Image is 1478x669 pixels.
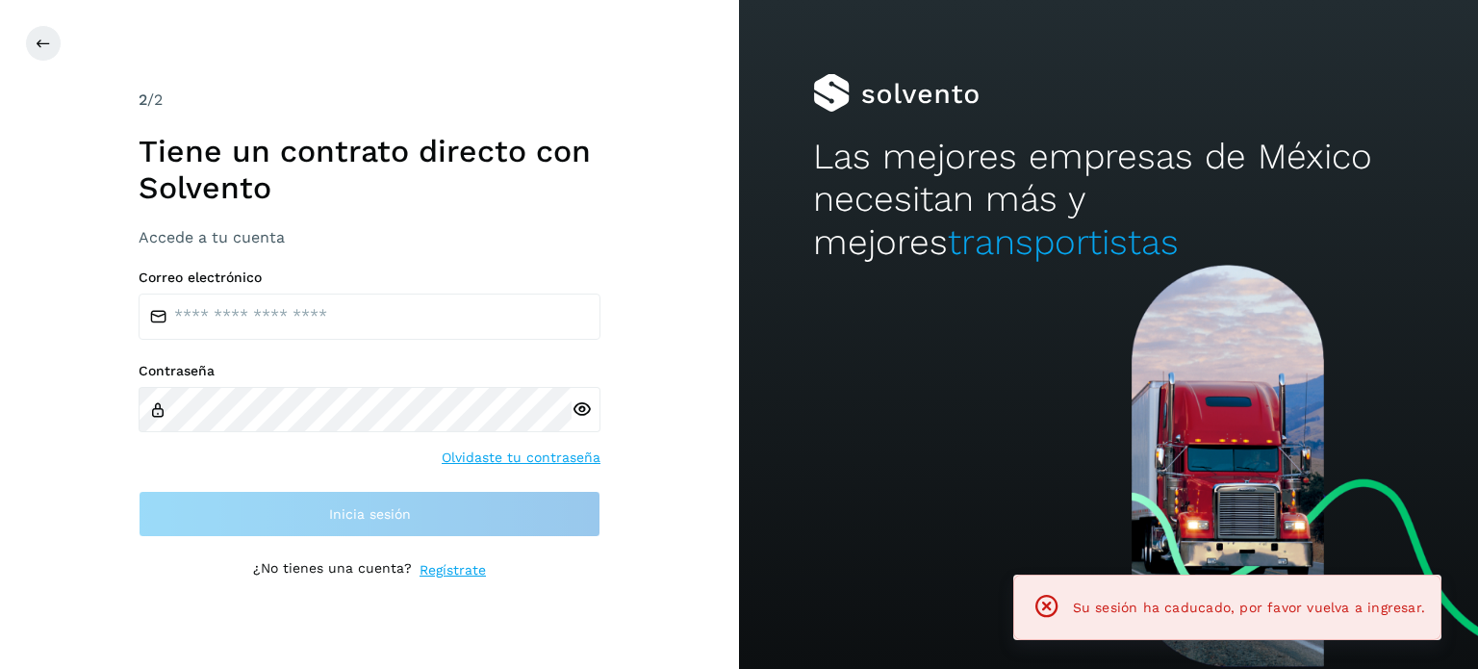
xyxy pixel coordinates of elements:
[253,560,412,580] p: ¿No tienes una cuenta?
[420,560,486,580] a: Regístrate
[139,270,600,286] label: Correo electrónico
[813,136,1404,264] h2: Las mejores empresas de México necesitan más y mejores
[139,491,600,537] button: Inicia sesión
[139,363,600,379] label: Contraseña
[139,228,600,246] h3: Accede a tu cuenta
[948,221,1179,263] span: transportistas
[329,507,411,521] span: Inicia sesión
[139,133,600,207] h1: Tiene un contrato directo con Solvento
[139,90,147,109] span: 2
[442,448,600,468] a: Olvidaste tu contraseña
[1073,600,1425,615] span: Su sesión ha caducado, por favor vuelva a ingresar.
[139,89,600,112] div: /2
